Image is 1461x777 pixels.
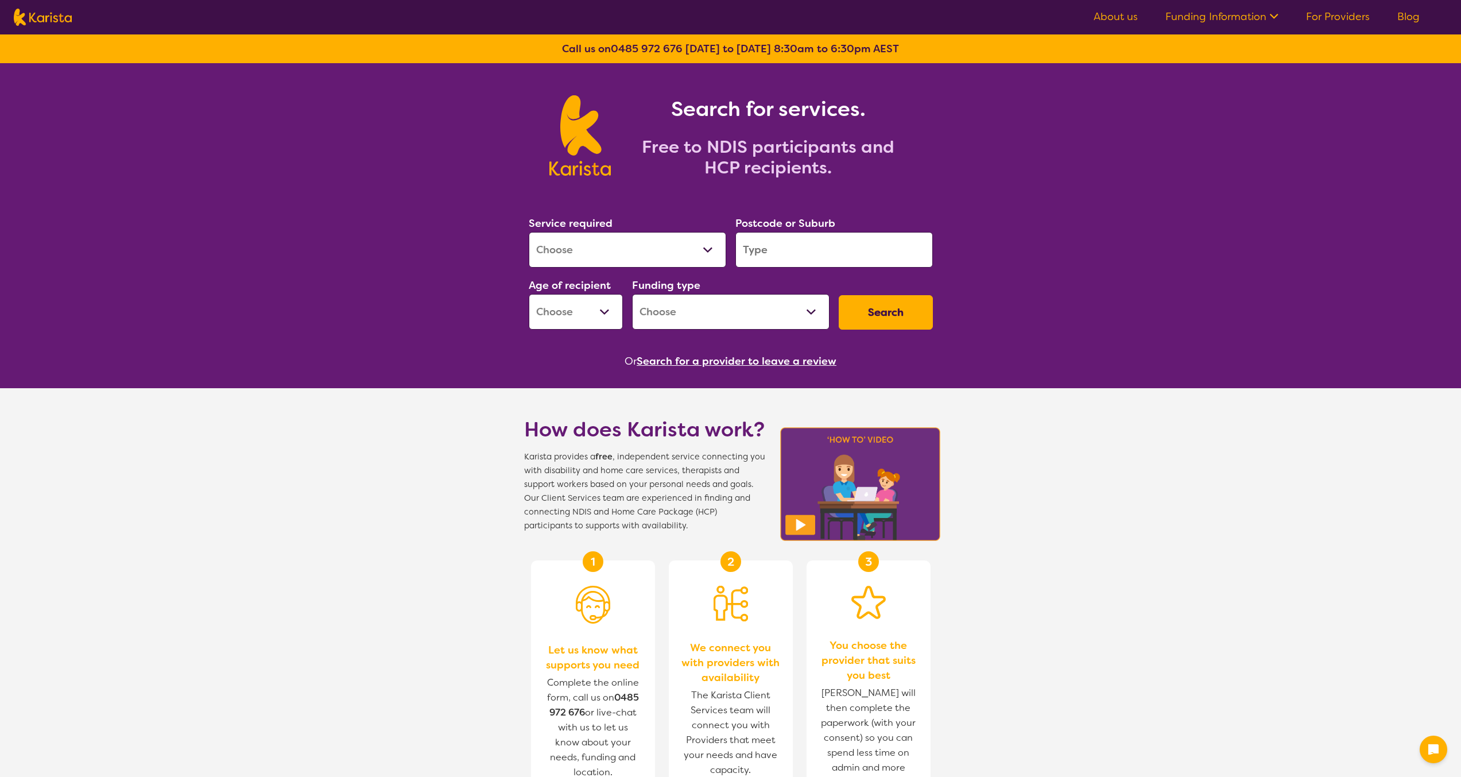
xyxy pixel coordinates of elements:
span: Or [625,353,637,370]
img: Star icon [851,586,886,619]
label: Postcode or Suburb [735,217,835,230]
h1: Search for services. [625,95,912,123]
img: Karista video [777,424,944,544]
div: 1 [583,551,603,572]
button: Search [839,295,933,330]
img: Person being matched to services icon [714,586,748,621]
button: Search for a provider to leave a review [637,353,836,370]
span: You choose the provider that suits you best [818,638,919,683]
h1: How does Karista work? [524,416,765,443]
label: Age of recipient [529,279,611,292]
label: Funding type [632,279,700,292]
div: 3 [858,551,879,572]
img: Person with headset icon [576,586,610,624]
span: We connect you with providers with availability [680,640,781,685]
h2: Free to NDIS participants and HCP recipients. [625,137,912,178]
span: Let us know what supports you need [542,643,644,672]
a: Funding Information [1165,10,1278,24]
input: Type [735,232,933,268]
img: Karista logo [14,9,72,26]
a: For Providers [1306,10,1370,24]
b: Call us on [DATE] to [DATE] 8:30am to 6:30pm AEST [562,42,899,56]
img: Karista logo [549,95,611,176]
label: Service required [529,217,613,230]
span: Karista provides a , independent service connecting you with disability and home care services, t... [524,450,765,533]
b: free [595,451,613,462]
a: 0485 972 676 [611,42,683,56]
a: Blog [1397,10,1420,24]
div: 2 [720,551,741,572]
a: About us [1094,10,1138,24]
